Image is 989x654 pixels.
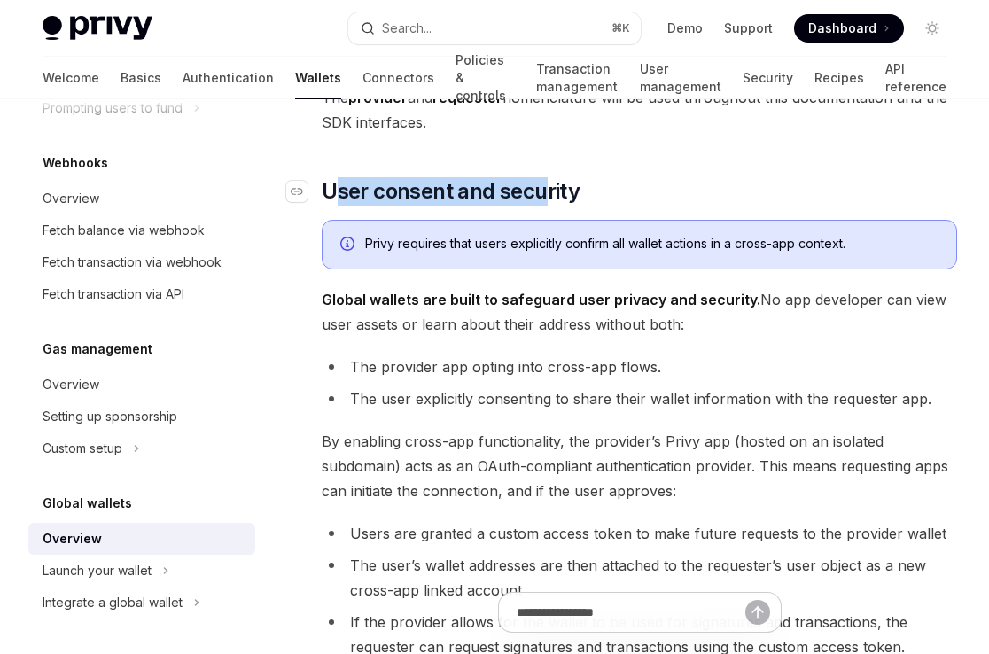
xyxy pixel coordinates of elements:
[43,374,99,395] div: Overview
[322,521,957,546] li: Users are granted a custom access token to make future requests to the provider wallet
[456,57,515,99] a: Policies & controls
[43,560,152,581] div: Launch your wallet
[28,246,255,278] a: Fetch transaction via webhook
[348,12,640,44] button: Search...⌘K
[322,429,957,503] span: By enabling cross-app functionality, the provider’s Privy app (hosted on an isolated subdomain) a...
[322,386,957,411] li: The user explicitly consenting to share their wallet information with the requester app.
[885,57,946,99] a: API reference
[43,57,99,99] a: Welcome
[322,287,957,337] span: No app developer can view user assets or learn about their address without both:
[365,235,938,254] div: Privy requires that users explicitly confirm all wallet actions in a cross-app context.
[28,401,255,432] a: Setting up sponsorship
[28,183,255,214] a: Overview
[724,19,773,37] a: Support
[28,369,255,401] a: Overview
[43,284,184,305] div: Fetch transaction via API
[640,57,721,99] a: User management
[918,14,946,43] button: Toggle dark mode
[340,237,358,254] svg: Info
[43,16,152,41] img: light logo
[43,528,102,549] div: Overview
[28,278,255,310] a: Fetch transaction via API
[322,553,957,603] li: The user’s wallet addresses are then attached to the requester’s user object as a new cross-app l...
[322,291,760,308] strong: Global wallets are built to safeguard user privacy and security.
[183,57,274,99] a: Authentication
[43,339,152,360] h5: Gas management
[322,354,957,379] li: The provider app opting into cross-app flows.
[362,57,434,99] a: Connectors
[43,220,205,241] div: Fetch balance via webhook
[43,438,122,459] div: Custom setup
[743,57,793,99] a: Security
[286,177,322,206] a: Navigate to header
[794,14,904,43] a: Dashboard
[43,406,177,427] div: Setting up sponsorship
[382,18,432,39] div: Search...
[322,177,580,206] span: User consent and security
[745,600,770,625] button: Send message
[667,19,703,37] a: Demo
[28,214,255,246] a: Fetch balance via webhook
[536,57,619,99] a: Transaction management
[28,523,255,555] a: Overview
[295,57,341,99] a: Wallets
[43,152,108,174] h5: Webhooks
[611,21,630,35] span: ⌘ K
[43,188,99,209] div: Overview
[322,85,957,135] span: The and nomenclature will be used throughout this documentation and the SDK interfaces.
[43,592,183,613] div: Integrate a global wallet
[43,252,222,273] div: Fetch transaction via webhook
[121,57,161,99] a: Basics
[43,493,132,514] h5: Global wallets
[814,57,864,99] a: Recipes
[808,19,876,37] span: Dashboard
